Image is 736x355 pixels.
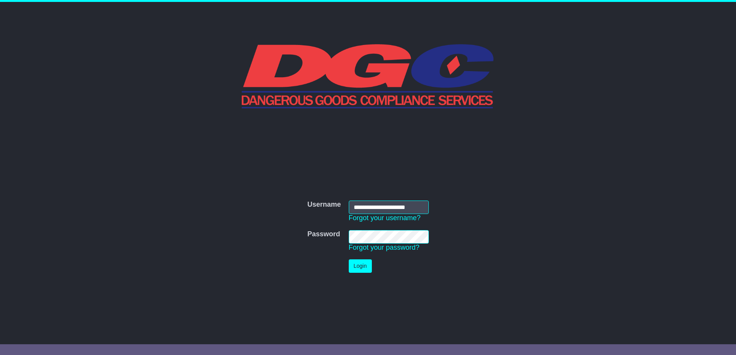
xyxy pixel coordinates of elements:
[307,230,340,239] label: Password
[349,259,372,273] button: Login
[307,201,341,209] label: Username
[349,214,421,222] a: Forgot your username?
[242,43,495,108] img: DGC QLD
[349,244,420,251] a: Forgot your password?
